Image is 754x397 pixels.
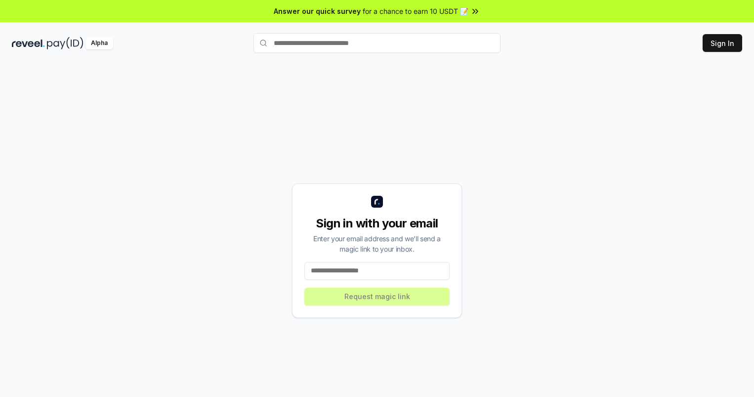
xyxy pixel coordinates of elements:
img: reveel_dark [12,37,45,49]
img: pay_id [47,37,84,49]
div: Sign in with your email [304,216,450,231]
span: for a chance to earn 10 USDT 📝 [363,6,468,16]
div: Enter your email address and we’ll send a magic link to your inbox. [304,233,450,254]
div: Alpha [85,37,113,49]
img: logo_small [371,196,383,208]
span: Answer our quick survey [274,6,361,16]
button: Sign In [703,34,742,52]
